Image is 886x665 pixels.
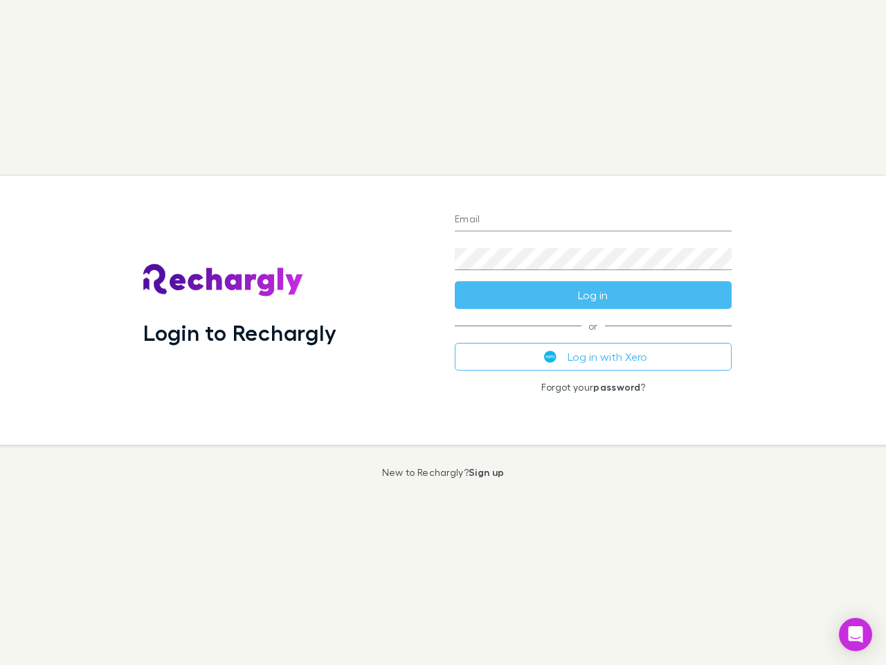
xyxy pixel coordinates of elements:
p: New to Rechargly? [382,467,505,478]
span: or [455,326,732,326]
img: Rechargly's Logo [143,264,304,297]
button: Log in [455,281,732,309]
p: Forgot your ? [455,382,732,393]
h1: Login to Rechargly [143,319,336,346]
img: Xero's logo [544,351,557,363]
button: Log in with Xero [455,343,732,371]
div: Open Intercom Messenger [839,618,872,651]
a: password [593,381,640,393]
a: Sign up [469,466,504,478]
